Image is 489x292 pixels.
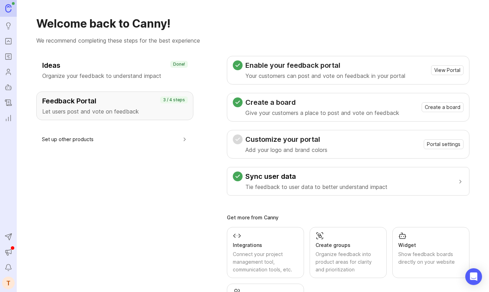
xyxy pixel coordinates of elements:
[424,139,464,149] button: Portal settings
[465,268,482,285] div: Open Intercom Messenger
[245,60,405,70] h3: Enable your feedback portal
[2,35,15,48] a: Portal
[2,20,15,32] a: Ideas
[2,277,15,289] button: T
[5,4,12,12] img: Canny Home
[227,215,469,220] div: Get more from Canny
[42,107,187,116] p: Let users post and vote on feedback
[36,17,469,31] h1: Welcome back to Canny!
[2,246,15,258] button: Announcements
[245,72,405,80] p: Your customers can post and vote on feedback in your portal
[36,56,193,85] button: IdeasOrganize your feedback to understand impactDone!
[2,112,15,124] a: Reporting
[398,250,464,266] div: Show feedback boards directly on your website
[245,183,387,191] p: Tie feedback to user data to better understand impact
[42,96,187,106] h3: Feedback Portal
[310,227,387,278] a: Create groupsOrganize feedback into product areas for clarity and prioritization
[245,171,387,181] h3: Sync user data
[233,167,464,195] button: Sync user dataTie feedback to user data to better understand impact
[2,96,15,109] a: Changelog
[42,60,187,70] h3: Ideas
[42,72,187,80] p: Organize your feedback to understand impact
[422,102,464,112] button: Create a board
[2,81,15,94] a: Autopilot
[425,104,460,111] span: Create a board
[173,61,185,67] p: Done!
[42,131,188,147] button: Set up other products
[36,36,469,45] p: We recommend completing these steps for the best experience
[316,250,381,273] div: Organize feedback into product areas for clarity and prioritization
[233,250,298,273] div: Connect your project management tool, communication tools, etc.
[245,109,399,117] p: Give your customers a place to post and vote on feedback
[245,97,399,107] h3: Create a board
[434,67,460,74] span: View Portal
[427,141,460,148] span: Portal settings
[398,241,464,249] div: Widget
[316,241,381,249] div: Create groups
[227,227,304,278] a: IntegrationsConnect your project management tool, communication tools, etc.
[2,261,15,274] button: Notifications
[163,97,185,103] p: 3 / 4 steps
[36,92,193,120] button: Feedback PortalLet users post and vote on feedback3 / 4 steps
[245,134,327,144] h3: Customize your portal
[392,227,469,278] a: WidgetShow feedback boards directly on your website
[2,66,15,78] a: Users
[431,65,464,75] button: View Portal
[2,231,15,243] button: Send to Autopilot
[233,241,298,249] div: Integrations
[245,146,327,154] p: Add your logo and brand colors
[2,50,15,63] a: Roadmaps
